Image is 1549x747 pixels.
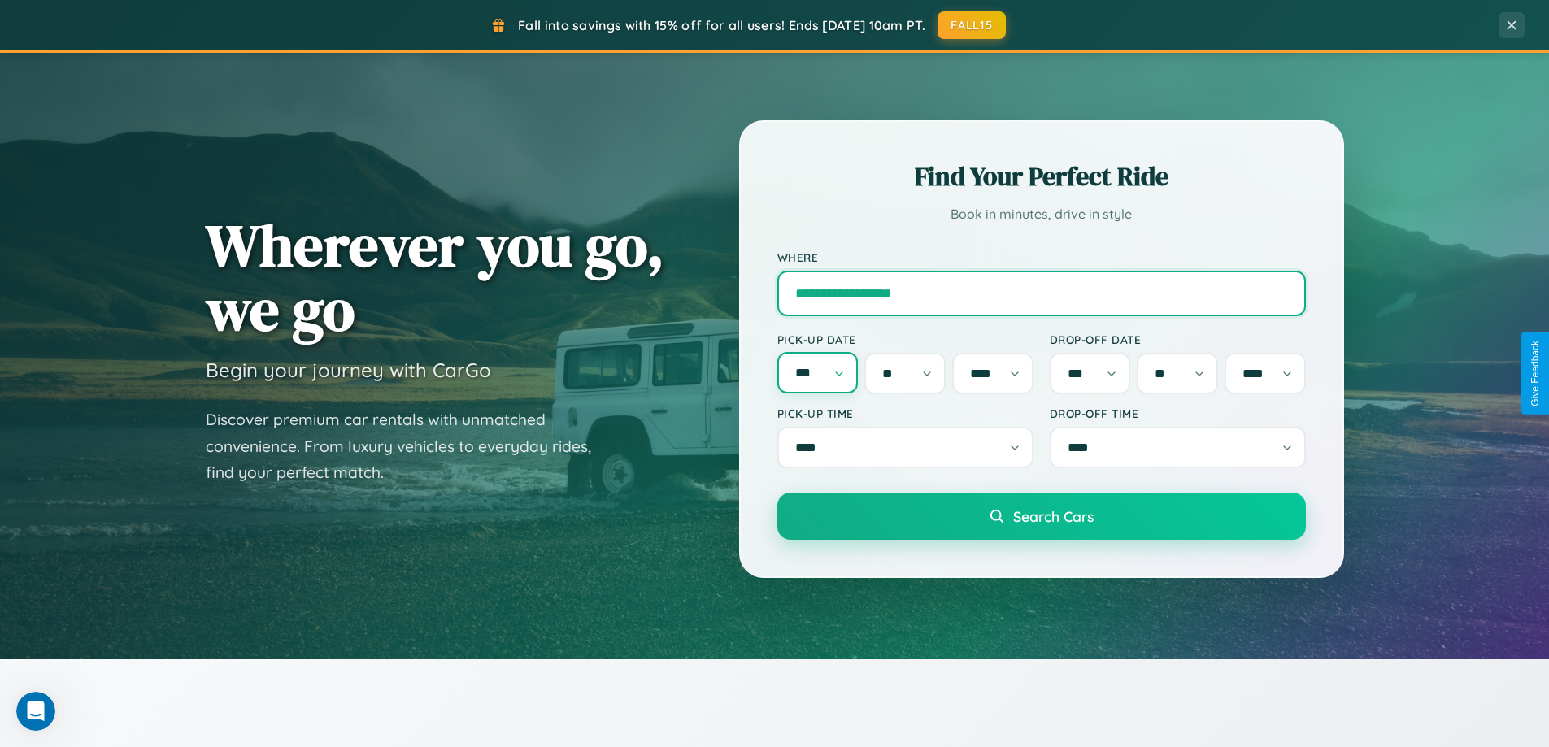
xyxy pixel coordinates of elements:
[777,202,1306,226] p: Book in minutes, drive in style
[1529,341,1541,406] div: Give Feedback
[206,358,491,382] h3: Begin your journey with CarGo
[777,159,1306,194] h2: Find Your Perfect Ride
[777,406,1033,420] label: Pick-up Time
[1013,507,1094,525] span: Search Cars
[1050,332,1306,346] label: Drop-off Date
[518,17,925,33] span: Fall into savings with 15% off for all users! Ends [DATE] 10am PT.
[777,332,1033,346] label: Pick-up Date
[1050,406,1306,420] label: Drop-off Time
[206,406,612,486] p: Discover premium car rentals with unmatched convenience. From luxury vehicles to everyday rides, ...
[777,250,1306,264] label: Where
[777,493,1306,540] button: Search Cars
[206,213,664,341] h1: Wherever you go, we go
[16,692,55,731] iframe: Intercom live chat
[938,11,1006,39] button: FALL15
